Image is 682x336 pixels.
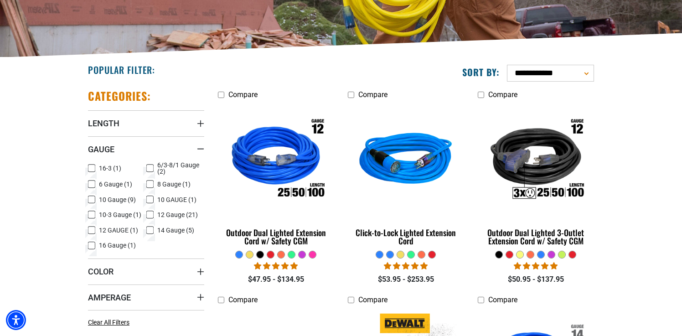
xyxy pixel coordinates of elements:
span: 8 Gauge (1) [157,181,191,187]
span: 4.87 stars [384,262,428,270]
summary: Length [88,110,204,136]
img: blue [348,108,463,213]
span: Gauge [88,144,114,155]
a: Outdoor Dual Lighted Extension Cord w/ Safety CGM Outdoor Dual Lighted Extension Cord w/ Safety CGM [218,103,334,250]
span: Compare [488,90,517,99]
div: Click-to-Lock Lighted Extension Cord [348,228,464,245]
span: Clear All Filters [88,319,129,326]
span: 16 Gauge (1) [99,242,136,248]
div: Accessibility Menu [6,310,26,330]
div: $50.95 - $137.95 [478,274,594,285]
div: $53.95 - $253.95 [348,274,464,285]
h2: Popular Filter: [88,64,155,76]
span: 10 GAUGE (1) [157,196,196,203]
label: Sort by: [462,66,500,78]
span: Compare [358,295,387,304]
span: 6/3-8/1 Gauge (2) [157,162,201,175]
span: 12 GAUGE (1) [99,227,138,233]
a: blue Click-to-Lock Lighted Extension Cord [348,103,464,250]
span: 6 Gauge (1) [99,181,132,187]
span: 4.80 stars [514,262,558,270]
summary: Gauge [88,136,204,162]
span: Length [88,118,119,129]
img: Outdoor Dual Lighted 3-Outlet Extension Cord w/ Safety CGM [478,108,593,213]
div: Outdoor Dual Lighted 3-Outlet Extension Cord w/ Safety CGM [478,228,594,245]
span: Compare [228,90,258,99]
div: Outdoor Dual Lighted Extension Cord w/ Safety CGM [218,228,334,245]
span: 4.81 stars [254,262,298,270]
span: Compare [228,295,258,304]
summary: Amperage [88,284,204,310]
span: 12 Gauge (21) [157,212,198,218]
span: Compare [358,90,387,99]
span: Color [88,266,114,277]
span: Amperage [88,292,131,303]
span: 10-3 Gauge (1) [99,212,141,218]
span: 10 Gauge (9) [99,196,136,203]
span: 16-3 (1) [99,165,121,171]
div: $47.95 - $134.95 [218,274,334,285]
img: Outdoor Dual Lighted Extension Cord w/ Safety CGM [219,108,334,213]
span: Compare [488,295,517,304]
a: Clear All Filters [88,318,133,327]
a: Outdoor Dual Lighted 3-Outlet Extension Cord w/ Safety CGM Outdoor Dual Lighted 3-Outlet Extensio... [478,103,594,250]
span: 14 Gauge (5) [157,227,194,233]
h2: Categories: [88,89,151,103]
summary: Color [88,258,204,284]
